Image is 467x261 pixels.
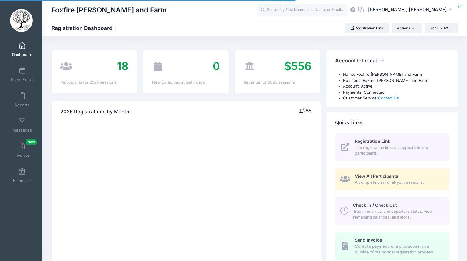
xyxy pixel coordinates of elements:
[364,3,458,17] button: [PERSON_NAME], [PERSON_NAME]
[8,165,37,186] a: Financials
[355,179,442,186] span: A complete view of all your sessions.
[355,173,398,179] span: View All Participants
[52,25,118,31] h1: Registration Dashboard
[343,72,449,78] li: Name: Foxfire [PERSON_NAME] and Farm
[15,102,29,108] span: Reports
[257,4,348,16] input: Search by First Name, Last Name, or Email...
[117,59,128,73] span: 18
[335,133,449,161] a: Registration Link The registration link as it appears to your participants.
[335,52,385,70] h4: Account Information
[345,23,389,33] a: Registration Link
[284,59,312,73] span: $556
[10,9,33,32] img: Foxfire Woods and Farm
[355,237,382,243] span: Send Invoice
[335,168,449,190] a: View All Participants A complete view of all your sessions.
[11,77,34,82] span: Event Setup
[355,139,390,144] span: Registration Link
[378,95,399,100] a: Contact Us
[335,232,449,260] a: Send Invoice Collect a payment for a product/service outside of the normal registration process
[343,78,449,84] li: Business: Foxfire [PERSON_NAME] and Farm
[335,197,449,225] a: Check In / Check Out Track the arrival and departure status, view remaining balances, and more.
[353,202,397,208] span: Check In / Check Out
[213,59,220,73] span: 0
[343,83,449,89] li: Account: Active
[26,139,37,145] span: New
[12,52,32,57] span: Dashboard
[343,95,449,101] li: Customer Service:
[353,209,442,220] span: Track the arrival and departure status, view remaining balances, and more.
[13,178,32,183] span: Financials
[335,114,363,131] h4: Quick Links
[368,6,447,13] span: [PERSON_NAME], [PERSON_NAME]
[244,79,312,85] div: Revenue for 2025 sessions
[60,103,129,120] h4: 2025 Registrations by Month
[430,26,449,30] span: Year: 2025
[305,108,312,114] span: 85
[343,89,449,95] li: Payments: Connected
[12,128,32,133] span: Messages
[355,145,442,156] span: The registration link as it appears to your participants.
[8,139,37,161] a: InvoicesNew
[392,23,422,33] button: Actions
[8,114,37,136] a: Messages
[15,153,30,158] span: Invoices
[60,79,128,85] div: Participants for 2025 sessions
[152,79,220,85] div: New participants: last 7 days
[52,3,167,17] h1: Foxfire [PERSON_NAME] and Farm
[8,89,37,110] a: Reports
[8,64,37,85] a: Event Setup
[355,243,442,255] span: Collect a payment for a product/service outside of the normal registration process
[8,39,37,60] a: Dashboard
[425,23,458,33] button: Year: 2025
